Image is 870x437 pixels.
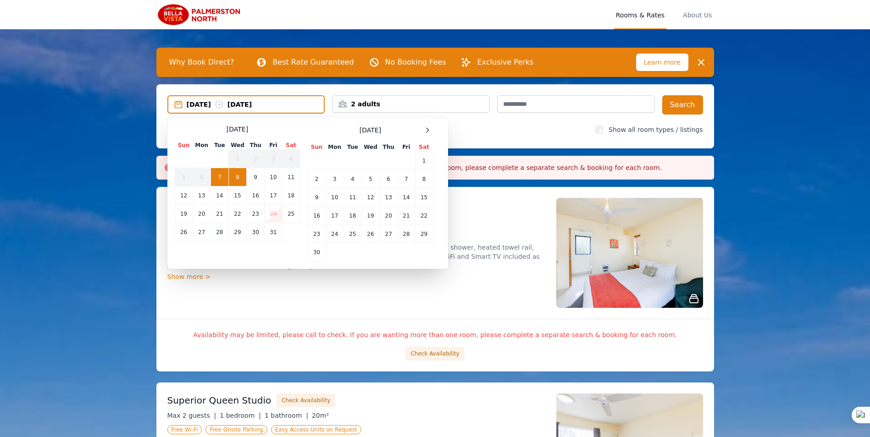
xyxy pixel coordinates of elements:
td: 1 [415,152,433,170]
span: 1 bedroom | [220,412,261,419]
td: 3 [265,150,282,168]
td: 22 [415,207,433,225]
td: 8 [415,170,433,188]
td: 6 [193,168,211,186]
td: 22 [228,205,246,223]
th: Sat [282,141,300,150]
td: 9 [308,188,326,207]
div: 2 adults [332,99,489,109]
img: Bella Vista Palmerston North [156,4,245,26]
td: 19 [361,207,379,225]
td: 21 [398,207,415,225]
td: 7 [398,170,415,188]
td: 13 [193,186,211,205]
h3: Superior Queen Studio [167,394,272,407]
td: 19 [175,205,193,223]
span: 20m² [312,412,329,419]
td: 23 [308,225,326,243]
th: Sat [415,143,433,152]
td: 14 [398,188,415,207]
td: 29 [228,223,246,241]
td: 28 [398,225,415,243]
td: 11 [344,188,361,207]
th: Fri [398,143,415,152]
td: 30 [308,243,326,262]
span: Why Book Direct? [162,53,242,71]
td: 12 [175,186,193,205]
td: 2 [247,150,265,168]
span: Free Wi-Fi [167,425,202,434]
button: Search [662,95,703,115]
th: Fri [265,141,282,150]
td: 20 [380,207,398,225]
td: 11 [282,168,300,186]
td: 16 [308,207,326,225]
td: 4 [344,170,361,188]
th: Wed [361,143,379,152]
td: 17 [265,186,282,205]
span: Easy Access Units on Request [271,425,361,434]
td: 27 [380,225,398,243]
td: 24 [265,205,282,223]
td: 10 [265,168,282,186]
p: Exclusive Perks [477,57,533,68]
td: 8 [228,168,246,186]
td: 30 [247,223,265,241]
td: 27 [193,223,211,241]
td: 5 [175,168,193,186]
span: Learn more [636,54,688,71]
p: Availability may be limited, please call to check. If you are wanting more than one room, please ... [167,330,703,339]
span: Max 2 guests | [167,412,216,419]
p: Best Rate Guaranteed [272,57,354,68]
td: 20 [193,205,211,223]
td: 23 [247,205,265,223]
td: 18 [282,186,300,205]
td: 10 [326,188,344,207]
div: Show more > [167,272,545,281]
th: Thu [380,143,398,152]
td: 7 [211,168,228,186]
td: 15 [228,186,246,205]
td: 3 [326,170,344,188]
th: Sun [308,143,326,152]
th: Tue [211,141,228,150]
span: Free Onsite Parking [205,425,267,434]
th: Mon [326,143,344,152]
td: 2 [308,170,326,188]
span: [DATE] [360,126,381,135]
td: 16 [247,186,265,205]
td: 17 [326,207,344,225]
label: Show all room types / listings [609,126,703,133]
td: 12 [361,188,379,207]
td: 24 [326,225,344,243]
th: Sun [175,141,193,150]
td: 13 [380,188,398,207]
p: No Booking Fees [385,57,446,68]
th: Wed [228,141,246,150]
td: 21 [211,205,228,223]
td: 15 [415,188,433,207]
th: Thu [247,141,265,150]
td: 1 [228,150,246,168]
td: 28 [211,223,228,241]
span: [DATE] [227,125,248,134]
td: 9 [247,168,265,186]
td: 14 [211,186,228,205]
td: 25 [344,225,361,243]
td: 5 [361,170,379,188]
th: Mon [193,141,211,150]
div: [DATE] [DATE] [187,100,324,109]
td: 29 [415,225,433,243]
td: 18 [344,207,361,225]
td: 26 [361,225,379,243]
td: 26 [175,223,193,241]
button: Check Availability [405,347,464,361]
th: Tue [344,143,361,152]
td: 25 [282,205,300,223]
td: 31 [265,223,282,241]
button: Check Availability [277,393,335,407]
span: 1 bathroom | [265,412,308,419]
td: 4 [282,150,300,168]
td: 6 [380,170,398,188]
